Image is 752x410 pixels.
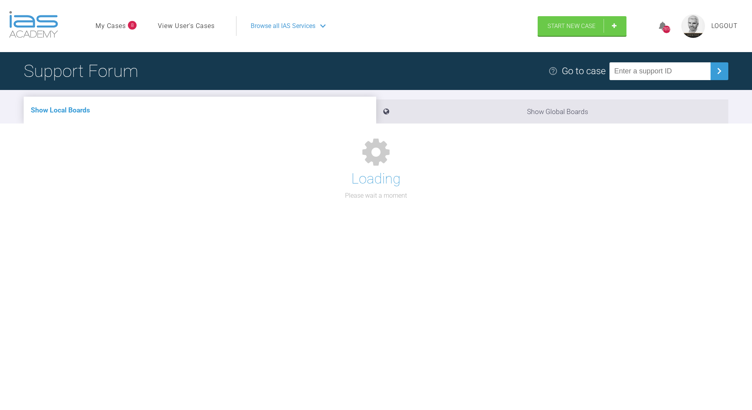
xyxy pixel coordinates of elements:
span: 8 [128,21,137,30]
img: chevronRight.28bd32b0.svg [713,65,726,77]
img: profile.png [681,14,705,38]
div: Go to case [562,64,606,79]
div: 7818 [663,26,670,33]
img: help.e70b9f3d.svg [548,66,558,76]
a: View User's Cases [158,21,215,31]
li: Show Global Boards [376,99,729,124]
h1: Support Forum [24,57,138,85]
p: Please wait a moment [345,191,407,201]
li: Show Local Boards [24,97,376,124]
a: My Cases [96,21,126,31]
img: logo-light.3e3ef733.png [9,11,58,38]
input: Enter a support ID [609,62,711,80]
a: Start New Case [538,16,626,36]
h1: Loading [351,168,401,191]
span: Browse all IAS Services [251,21,315,31]
a: Logout [711,21,738,31]
span: Start New Case [548,22,596,30]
